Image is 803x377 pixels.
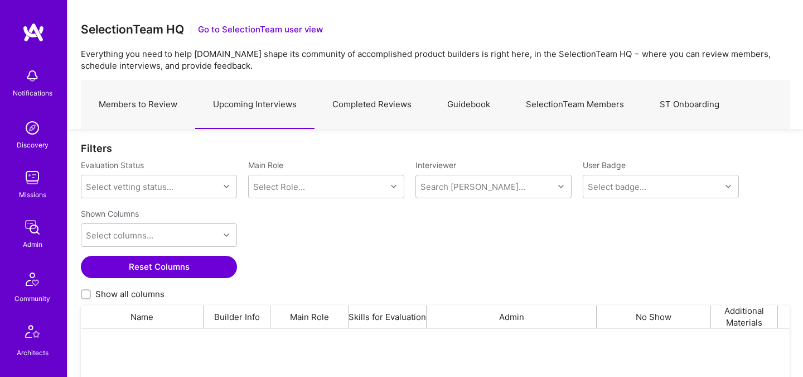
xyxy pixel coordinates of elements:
div: Additional Materials [711,306,778,328]
div: Admin [23,238,42,250]
a: Upcoming Interviews [195,80,315,129]
i: icon Chevron [224,232,229,238]
label: Main Role [248,160,404,170]
div: Search [PERSON_NAME]... [420,181,525,193]
img: admin teamwork [21,216,43,238]
i: icon Chevron [391,184,396,189]
i: icon Chevron [224,184,229,189]
img: teamwork [21,166,43,189]
img: discovery [21,117,43,139]
a: SelectionTeam Members [508,80,642,129]
div: Filters [81,142,790,154]
div: No Show [597,306,711,328]
div: Admin [427,306,597,328]
a: Guidebook [429,80,508,129]
div: Select Role... [253,181,305,193]
label: User Badge [583,160,626,170]
div: Select vetting status... [86,181,173,193]
div: Select badge... [588,181,646,193]
i: icon Chevron [558,184,564,189]
div: Notifications [13,87,52,99]
h3: SelectionTeam HQ [81,22,184,36]
a: Completed Reviews [315,80,429,129]
div: Name [81,306,204,328]
i: icon Chevron [725,184,731,189]
label: Interviewer [415,160,572,170]
a: Members to Review [81,80,195,129]
div: Community [14,293,50,304]
div: Missions [19,189,46,201]
label: Shown Columns [81,208,139,219]
img: Community [19,266,46,293]
div: Architects [17,347,49,359]
button: Go to SelectionTeam user view [198,23,323,35]
a: ST Onboarding [642,80,737,129]
div: Select columns... [86,230,153,241]
img: logo [22,22,45,42]
div: Builder Info [204,306,270,328]
div: Skills for Evaluation [349,306,427,328]
div: Main Role [270,306,349,328]
div: Discovery [17,139,49,151]
span: Show all columns [95,288,165,300]
label: Evaluation Status [81,160,144,170]
button: Reset Columns [81,256,237,278]
img: Architects [19,320,46,347]
img: bell [21,65,43,87]
p: Everything you need to help [DOMAIN_NAME] shape its community of accomplished product builders is... [81,48,790,71]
